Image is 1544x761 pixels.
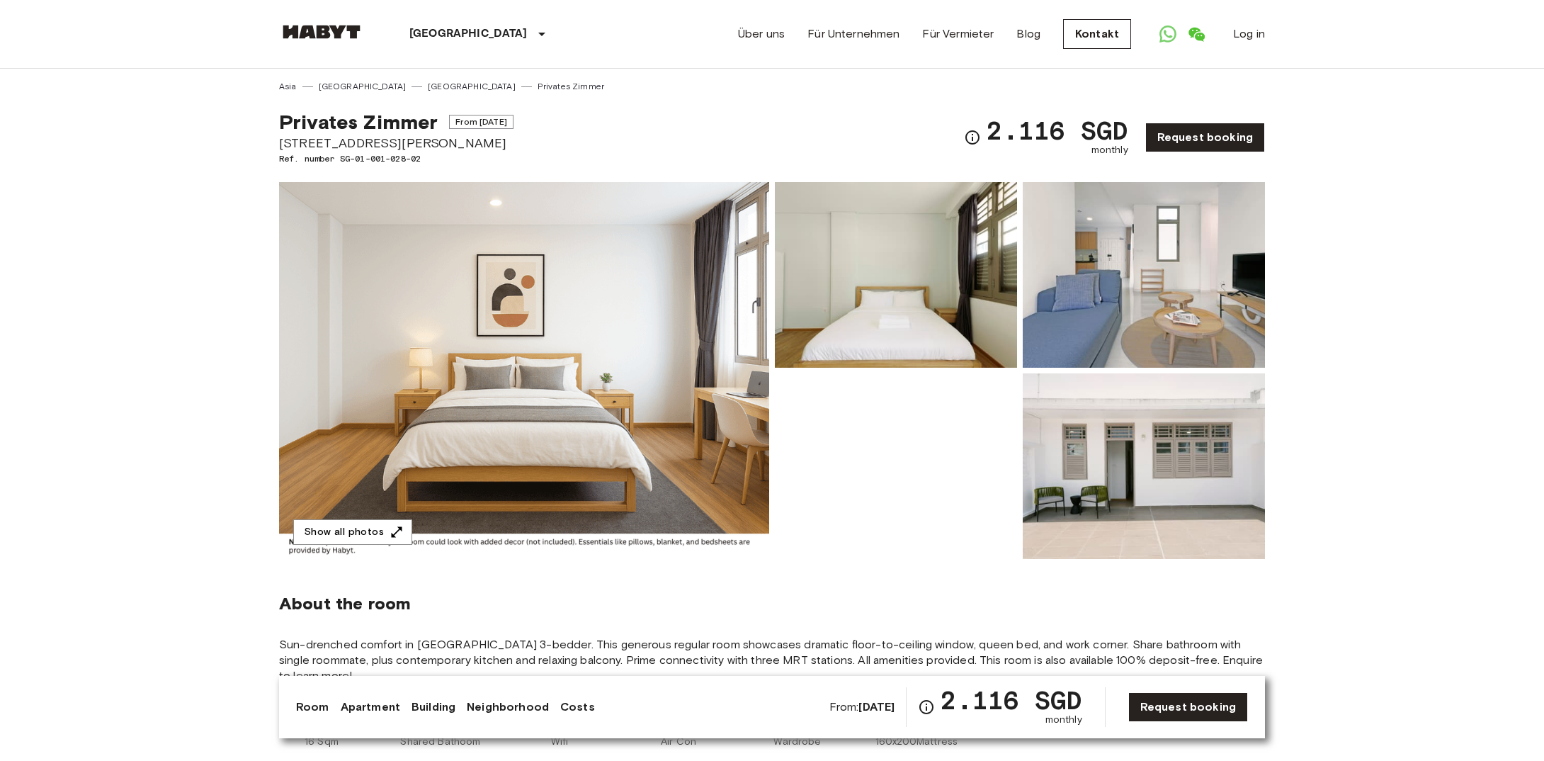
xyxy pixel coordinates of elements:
[293,519,412,546] button: Show all photos
[409,26,528,43] p: [GEOGRAPHIC_DATA]
[964,129,981,146] svg: Check cost overview for full price breakdown. Please note that discounts apply to new joiners onl...
[1145,123,1265,152] a: Request booking
[411,699,455,716] a: Building
[1091,143,1128,157] span: monthly
[296,699,329,716] a: Room
[1182,20,1210,48] a: Open WeChat
[279,152,513,165] span: Ref. number SG-01-001-028-02
[560,699,595,716] a: Costs
[1233,26,1265,43] a: Log in
[279,110,438,134] span: Privates Zimmer
[918,699,935,716] svg: Check cost overview for full price breakdown. Please note that discounts apply to new joiners onl...
[829,699,895,715] span: From:
[400,735,480,749] span: Shared Bathoom
[1016,26,1040,43] a: Blog
[467,699,549,716] a: Neighborhood
[551,735,569,749] span: Wifi
[773,735,821,749] span: Wardrobe
[987,118,1128,143] span: 2.116 SGD
[279,182,769,559] img: Marketing picture of unit SG-01-001-028-02
[807,26,899,43] a: Für Unternehmen
[1128,692,1248,722] a: Request booking
[319,80,407,93] a: [GEOGRAPHIC_DATA]
[1154,20,1182,48] a: Open WhatsApp
[279,134,513,152] span: [STREET_ADDRESS][PERSON_NAME]
[341,699,400,716] a: Apartment
[279,80,297,93] a: Asia
[428,80,516,93] a: [GEOGRAPHIC_DATA]
[279,25,364,39] img: Habyt
[738,26,785,43] a: Über uns
[279,593,1265,614] span: About the room
[858,700,895,714] b: [DATE]
[941,687,1082,713] span: 2.116 SGD
[305,735,339,749] span: 16 Sqm
[538,80,604,93] a: Privates Zimmer
[1023,373,1265,559] img: Picture of unit SG-01-001-028-02
[279,637,1265,684] span: Sun-drenched comfort in [GEOGRAPHIC_DATA] 3-bedder. This generous regular room showcases dramatic...
[449,115,513,129] span: From [DATE]
[1063,19,1131,49] a: Kontakt
[922,26,994,43] a: Für Vermieter
[775,182,1017,368] img: Picture of unit SG-01-001-028-02
[1023,182,1265,368] img: Picture of unit SG-01-001-028-02
[875,735,958,749] span: 160x200Mattress
[1045,713,1082,727] span: monthly
[775,373,1017,559] img: Picture of unit SG-01-001-028-02
[661,735,696,749] span: Air Con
